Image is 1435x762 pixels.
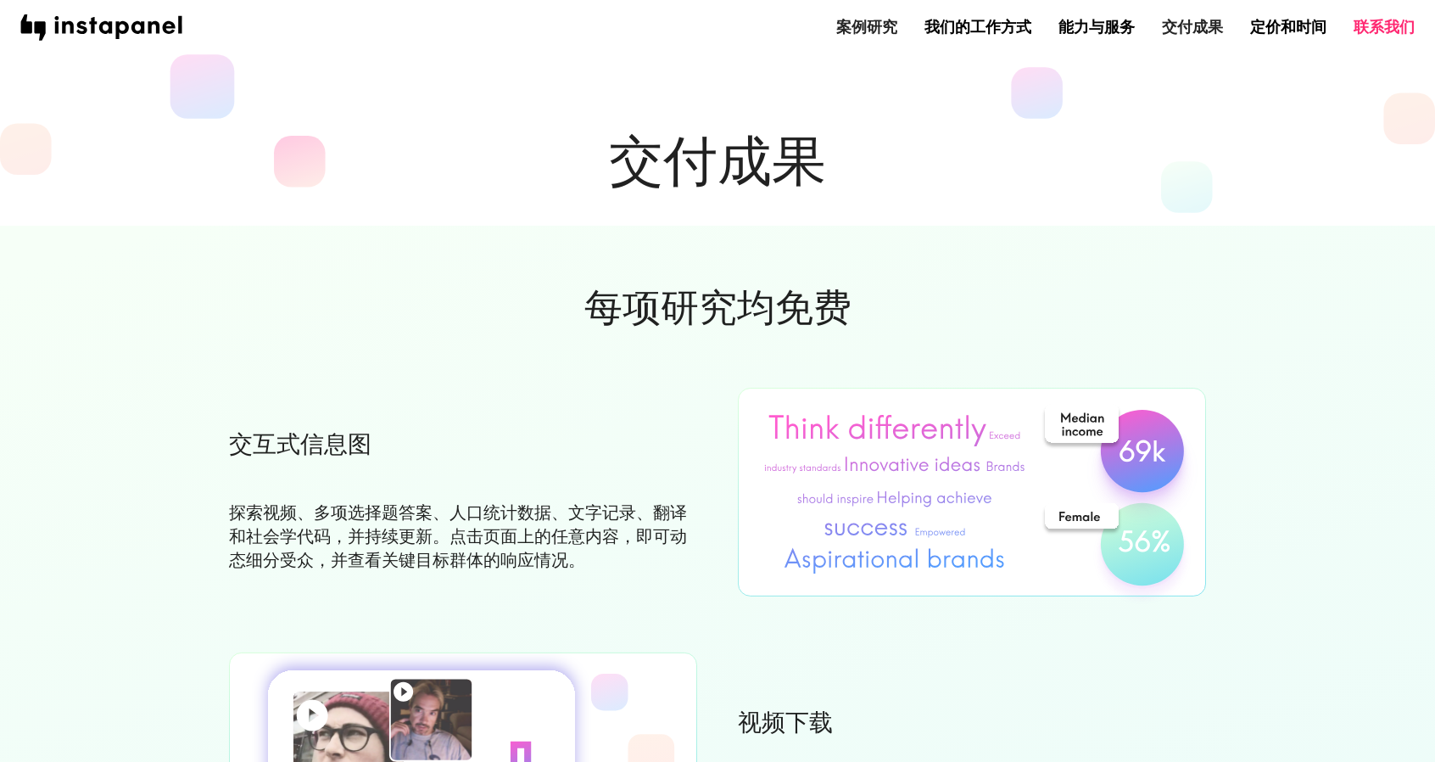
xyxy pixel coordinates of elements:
font: 探索视频、多项选择题答案、人口统计数据、文字记录、翻译和社会学代码，并持续更新。点击页面上的任意内容，即可动态细分受众，并查看关键目标群体的响应情况。 [229,501,687,570]
a: 案例研究 [836,16,897,37]
font: 每项研究均免费 [584,283,852,330]
a: 交付成果 [1162,16,1223,37]
img: 电子表格导出 [738,388,1206,606]
img: 即时面板 [20,14,182,41]
font: 交付成果 [609,126,826,193]
a: 我们的工作方式 [924,16,1031,37]
font: 交互式信息图 [229,429,371,458]
a: 能力与服务 [1058,16,1135,37]
a: 联系我们 [1354,16,1415,37]
font: 视频下载 [738,707,833,737]
font: 案例研究 [836,17,897,36]
font: 能力与服务 [1058,17,1135,36]
font: 我们的工作方式 [924,17,1031,36]
font: 交付成果 [1162,17,1223,36]
font: 联系我们 [1354,17,1415,36]
font: 定价和时间 [1250,17,1326,36]
a: 定价和时间 [1250,16,1326,37]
